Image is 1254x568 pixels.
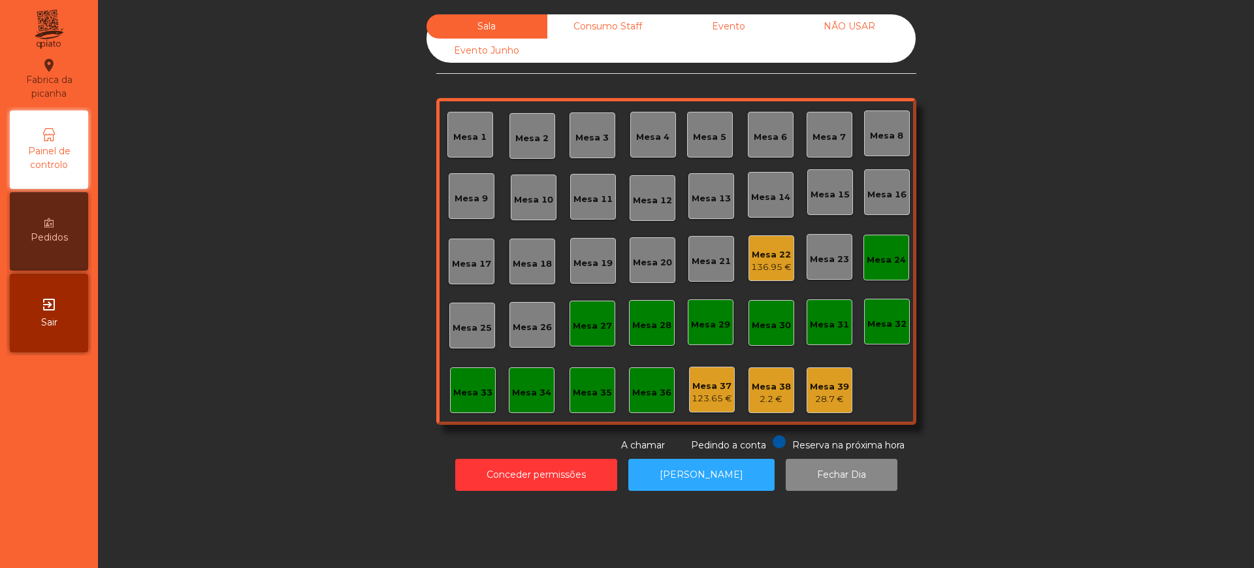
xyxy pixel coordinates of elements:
div: Mesa 6 [754,131,787,144]
div: Mesa 15 [811,188,850,201]
div: Mesa 24 [867,254,906,267]
div: Mesa 23 [810,253,849,266]
span: Painel de controlo [13,144,85,172]
div: Evento [668,14,789,39]
div: Mesa 22 [751,248,792,261]
div: Mesa 2 [515,132,549,145]
div: Mesa 25 [453,322,492,335]
div: Mesa 18 [513,258,552,271]
span: Reserva na próxima hora [792,439,905,451]
div: Mesa 12 [633,194,672,207]
div: Mesa 10 [514,193,553,207]
div: Mesa 28 [632,319,671,332]
button: Fechar Dia [786,459,897,491]
div: Mesa 26 [513,321,552,334]
div: Mesa 14 [751,191,790,204]
div: Mesa 27 [573,320,612,333]
div: Mesa 31 [810,318,849,331]
i: exit_to_app [41,297,57,312]
div: Consumo Staff [547,14,668,39]
div: Mesa 8 [870,129,903,142]
span: Sair [41,316,57,329]
div: 2.2 € [752,393,791,406]
div: Mesa 3 [575,131,609,144]
div: Mesa 35 [573,386,612,399]
div: Mesa 33 [453,386,492,399]
span: A chamar [621,439,665,451]
img: qpiato [33,7,65,52]
div: 28.7 € [810,393,849,406]
div: Mesa 32 [867,318,907,331]
span: Pedidos [31,231,68,244]
div: Mesa 1 [453,131,487,144]
div: Mesa 7 [812,131,846,144]
div: Evento Junho [426,39,547,63]
div: Sala [426,14,547,39]
div: Mesa 9 [455,192,488,205]
div: Mesa 30 [752,319,791,332]
div: Mesa 19 [573,257,613,270]
div: Mesa 37 [692,380,732,393]
div: Mesa 17 [452,258,491,271]
div: NÃO USAR [789,14,910,39]
div: Mesa 29 [691,318,730,331]
div: Mesa 38 [752,380,791,393]
div: Mesa 36 [632,386,671,399]
div: Mesa 16 [867,188,907,201]
div: Fabrica da picanha [10,58,88,101]
div: Mesa 11 [573,193,613,206]
div: Mesa 21 [692,255,731,268]
div: Mesa 4 [636,131,669,144]
div: 123.65 € [692,392,732,405]
button: [PERSON_NAME] [628,459,775,491]
div: Mesa 34 [512,386,551,399]
div: Mesa 39 [810,380,849,393]
div: Mesa 20 [633,256,672,269]
div: 136.95 € [751,261,792,274]
div: Mesa 13 [692,192,731,205]
span: Pedindo a conta [691,439,766,451]
div: Mesa 5 [693,131,726,144]
button: Conceder permissões [455,459,617,491]
i: location_on [41,58,57,73]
